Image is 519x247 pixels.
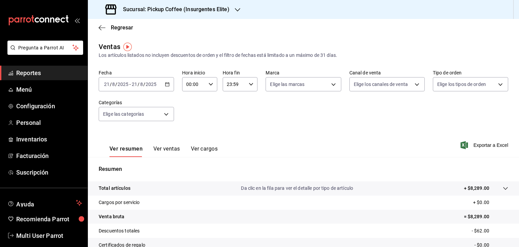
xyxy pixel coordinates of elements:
[129,82,131,87] span: -
[16,118,82,127] span: Personal
[104,82,110,87] input: --
[18,44,73,51] span: Pregunta a Parrot AI
[16,215,82,224] span: Recomienda Parrot
[99,185,130,192] p: Total artículos
[16,135,82,144] span: Inventarios
[464,185,489,192] p: + $8,289.00
[112,82,115,87] input: --
[16,68,82,77] span: Reportes
[473,199,508,206] p: + $0.00
[437,81,486,88] span: Elige los tipos de orden
[354,81,408,88] span: Elige los canales de venta
[99,42,120,52] div: Ventas
[110,82,112,87] span: /
[464,213,508,220] p: = $8,289.00
[16,151,82,160] span: Facturación
[99,165,508,173] p: Resumen
[99,52,508,59] div: Los artículos listados no incluyen descuentos de orden y el filtro de fechas está limitado a un m...
[115,82,117,87] span: /
[131,82,138,87] input: --
[16,199,73,207] span: Ayuda
[143,82,145,87] span: /
[223,70,258,75] label: Hora fin
[99,100,174,105] label: Categorías
[462,141,508,149] button: Exportar a Excel
[117,82,129,87] input: ----
[16,102,82,111] span: Configuración
[16,231,82,240] span: Multi User Parrot
[433,70,508,75] label: Tipo de orden
[99,213,124,220] p: Venta bruta
[99,227,140,234] p: Descuentos totales
[138,82,140,87] span: /
[74,18,80,23] button: open_drawer_menu
[118,5,229,14] h3: Sucursal: Pickup Coffee (Insurgentes Elite)
[103,111,144,117] span: Elige las categorías
[5,49,83,56] a: Pregunta a Parrot AI
[241,185,353,192] p: Da clic en la fila para ver el detalle por tipo de artículo
[7,41,83,55] button: Pregunta a Parrot AI
[472,227,508,234] p: - $62.00
[109,145,143,157] button: Ver resumen
[123,43,132,51] img: Tooltip marker
[111,24,133,31] span: Regresar
[153,145,180,157] button: Ver ventas
[182,70,217,75] label: Hora inicio
[266,70,341,75] label: Marca
[349,70,425,75] label: Canal de venta
[140,82,143,87] input: --
[109,145,218,157] div: navigation tabs
[145,82,157,87] input: ----
[99,199,140,206] p: Cargos por servicio
[99,24,133,31] button: Regresar
[191,145,218,157] button: Ver cargos
[99,70,174,75] label: Fecha
[16,168,82,177] span: Suscripción
[16,85,82,94] span: Menú
[270,81,304,88] span: Elige las marcas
